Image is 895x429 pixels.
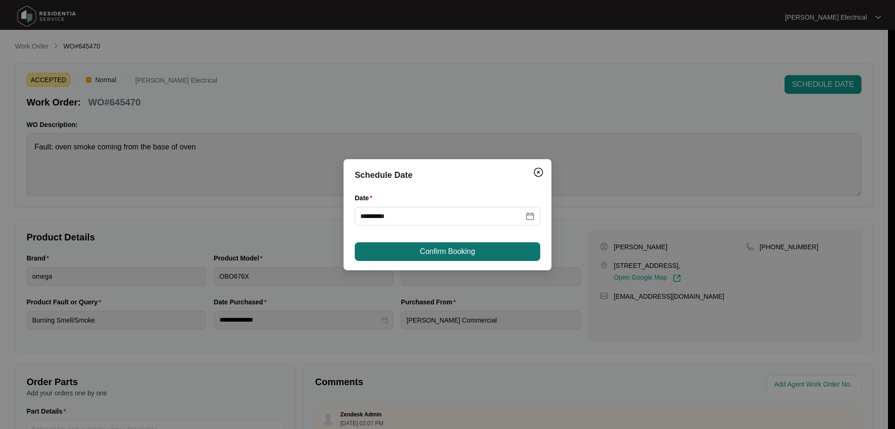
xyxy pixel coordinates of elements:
img: closeCircle [533,167,544,178]
button: Close [531,165,546,180]
input: Date [360,211,523,221]
span: Confirm Booking [420,246,475,257]
label: Date [355,193,376,203]
div: Schedule Date [355,169,540,182]
button: Confirm Booking [355,242,540,261]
